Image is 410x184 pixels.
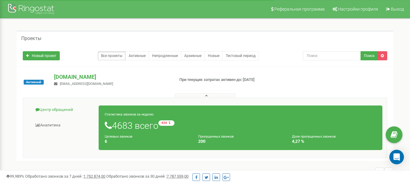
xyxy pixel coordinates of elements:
small: Доля пропущенных звонков [292,135,336,139]
a: Активные [125,51,149,60]
input: Поиск [303,51,361,60]
h4: 200 [198,139,283,144]
nav: ... [357,162,393,183]
u: 7 787 559,00 [167,174,188,179]
small: Пропущенных звонков [198,135,234,139]
span: Настройки профиля [338,7,378,12]
small: Статистика звонков за неделю [105,112,154,116]
span: [EMAIL_ADDRESS][DOMAIN_NAME] [60,82,113,86]
a: Тестовый период [222,51,259,60]
span: Выход [391,7,404,12]
div: Open Intercom Messenger [389,150,404,164]
a: Новые [205,51,223,60]
a: Все проекты [98,51,126,60]
p: При текущих затратах активен до: [DATE] [179,77,264,83]
span: Обработано звонков за 30 дней : [106,174,188,179]
a: Центр обращений [28,102,99,117]
h1: 4683 всего [105,120,376,131]
h4: 4,27 % [292,139,376,144]
small: -434 [158,120,175,126]
a: Аналитика [28,118,99,133]
h5: Проекты [21,36,41,41]
a: Новый проект [23,51,60,60]
span: Обработано звонков за 7 дней : [25,174,105,179]
p: [DOMAIN_NAME] [54,73,169,81]
span: Активный [24,80,44,85]
u: 1 752 874,00 [83,174,105,179]
span: Реферальная программа [274,7,325,12]
a: Архивные [181,51,205,60]
button: Поиск [361,51,378,60]
span: 99,989% [6,174,24,179]
h4: 6 [105,139,189,144]
span: 1 - 1 of 1 [357,168,375,177]
small: Целевых звонков [105,135,132,139]
a: Непродленные [149,51,181,60]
